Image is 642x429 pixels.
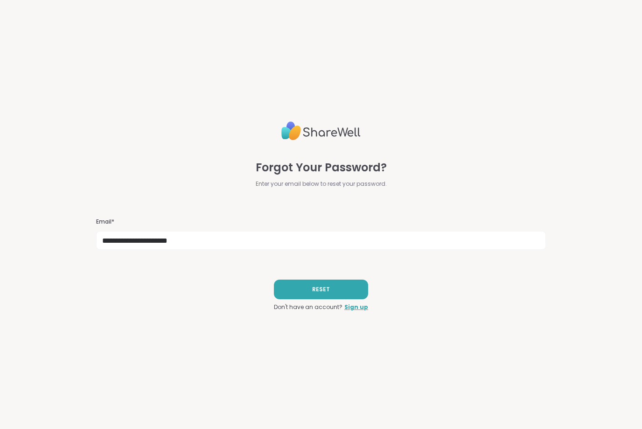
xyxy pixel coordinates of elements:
[274,280,368,299] button: RESET
[281,118,361,144] img: ShareWell Logo
[312,285,330,294] span: RESET
[96,218,545,226] h3: Email*
[256,180,387,188] span: Enter your email below to reset your password.
[256,159,387,176] span: Forgot Your Password?
[274,303,342,311] span: Don't have an account?
[344,303,368,311] a: Sign up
